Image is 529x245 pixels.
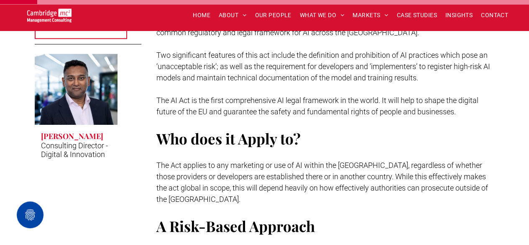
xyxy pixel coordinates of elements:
[393,9,441,22] a: CASE STUDIES
[27,8,72,22] img: Go to Homepage
[27,10,72,18] a: Your Business Transformed | Cambridge Management Consulting
[32,52,120,127] a: Rachi Weerasinghe
[156,96,478,116] span: The AI Act is the first comprehensive AI legal framework in the world. It will help to shape the ...
[156,216,315,236] span: A Risk-Based Approach
[156,51,490,82] span: Two significant features of this act include the definition and prohibition of AI practices which...
[156,129,301,148] span: Who does it Apply to?
[296,9,349,22] a: WHAT WE DO
[215,9,251,22] a: ABOUT
[41,141,112,159] p: Consulting Director - Digital & Innovation
[156,161,488,204] span: The Act applies to any marketing or use of AI within the [GEOGRAPHIC_DATA], regardless of whether...
[250,9,295,22] a: OUR PEOPLE
[41,131,103,141] h3: [PERSON_NAME]
[348,9,392,22] a: MARKETS
[441,9,477,22] a: INSIGHTS
[189,9,215,22] a: HOME
[477,9,512,22] a: CONTACT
